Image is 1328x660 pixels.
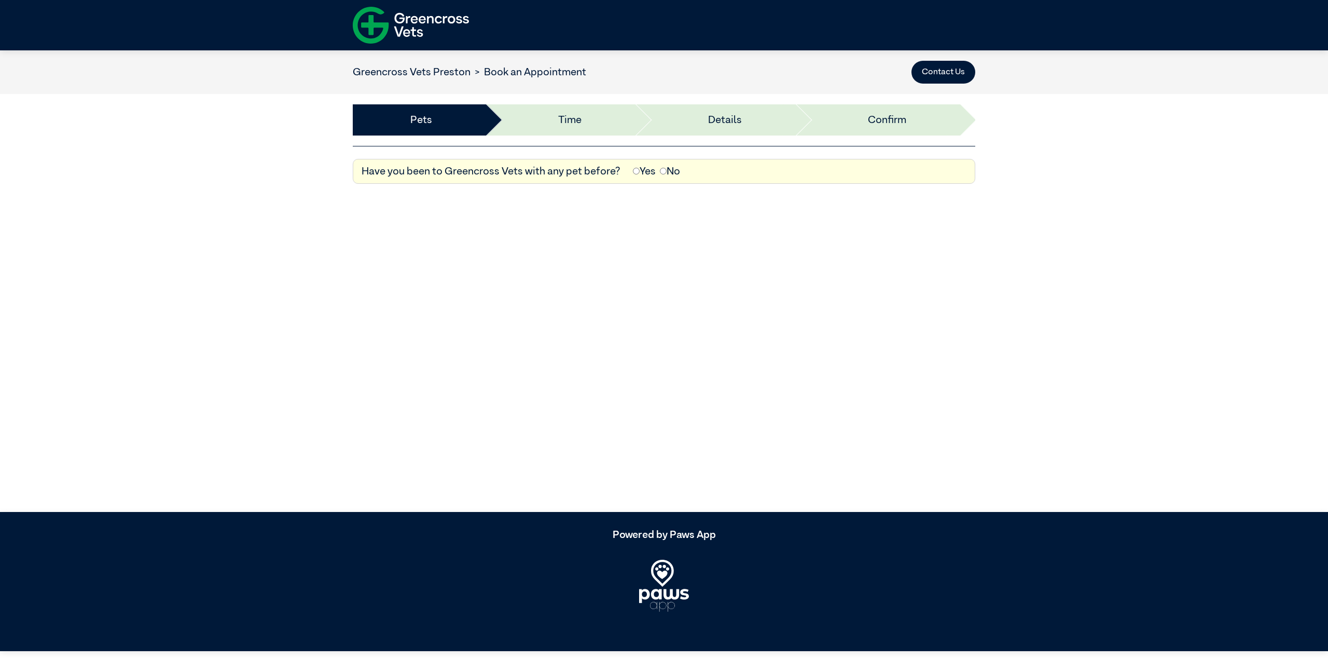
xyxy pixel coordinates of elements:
label: No [660,164,680,179]
label: Yes [633,164,656,179]
a: Greencross Vets Preston [353,67,471,77]
a: Pets [410,112,432,128]
input: Yes [633,168,640,174]
button: Contact Us [911,61,975,84]
img: f-logo [353,3,469,48]
nav: breadcrumb [353,64,586,80]
img: PawsApp [639,560,689,612]
label: Have you been to Greencross Vets with any pet before? [362,164,620,179]
input: No [660,168,667,174]
li: Book an Appointment [471,64,586,80]
h5: Powered by Paws App [353,529,975,541]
